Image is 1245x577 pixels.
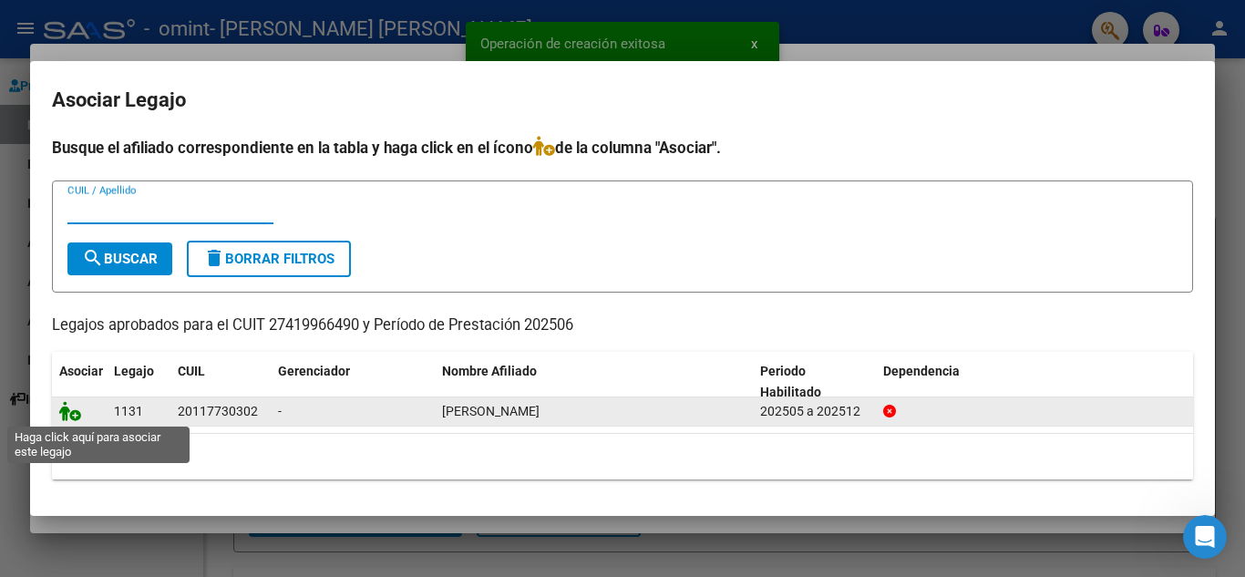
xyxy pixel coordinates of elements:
[29,424,284,459] div: 2. Hacé clic en el botón rojo "Eliminar".
[442,404,540,418] span: SOJO ALEJANDRO RICARDO
[52,314,1193,337] p: Legajos aprobados para el CUIT 27419966490 y Período de Prestación 202506
[442,364,537,378] span: Nombre Afiliado
[203,251,334,267] span: Borrar Filtros
[29,87,284,194] div: ​ 👉 En caso que desees anularla deberás realizar una nota de crédito y cargarla en la plataforma ...
[107,352,170,412] datatable-header-cell: Legajo
[883,364,960,378] span: Dependencia
[52,10,81,39] img: Profile image for Fin
[67,242,172,275] button: Buscar
[114,364,154,378] span: Legajo
[82,247,104,269] mat-icon: search
[52,352,107,412] datatable-header-cell: Asociar
[52,136,1193,160] h4: Busque el afiliado correspondiente en la tabla y haga click en el ícono de la columna "Asociar".
[178,401,258,422] div: 20117730302
[278,404,282,418] span: -
[271,352,435,412] datatable-header-cell: Gerenciador
[876,352,1194,412] datatable-header-cell: Dependencia
[285,7,320,42] button: Inicio
[760,364,821,399] span: Periodo Habilitado
[435,352,753,412] datatable-header-cell: Nombre Afiliado
[203,247,225,269] mat-icon: delete
[114,404,143,418] span: 1131
[320,7,353,40] div: Cerrar
[178,364,205,378] span: CUIL
[29,379,284,415] div: 1. Abrí la factura a eliminar.
[1183,515,1227,559] iframe: Intercom live chat
[170,352,271,412] datatable-header-cell: CUIL
[29,299,284,370] div: 👉 Estos casos, podrán ser eliminados de la plataforma sin inconvenientes. Para ello:
[29,204,252,237] b: Si la factura no se encuentra validada por [PERSON_NAME]
[52,434,1193,479] div: 1 registros
[278,364,350,378] span: Gerenciador
[760,401,869,422] div: 202505 a 202512
[52,83,1193,118] h2: Asociar Legajo
[29,203,284,257] div: ✅ estará identificada con un escudo rojo:
[82,251,158,267] span: Buscar
[12,7,46,42] button: go back
[753,352,876,412] datatable-header-cell: Periodo Habilitado
[187,241,351,277] button: Borrar Filtros
[88,17,110,31] h1: Fin
[59,364,103,378] span: Asociar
